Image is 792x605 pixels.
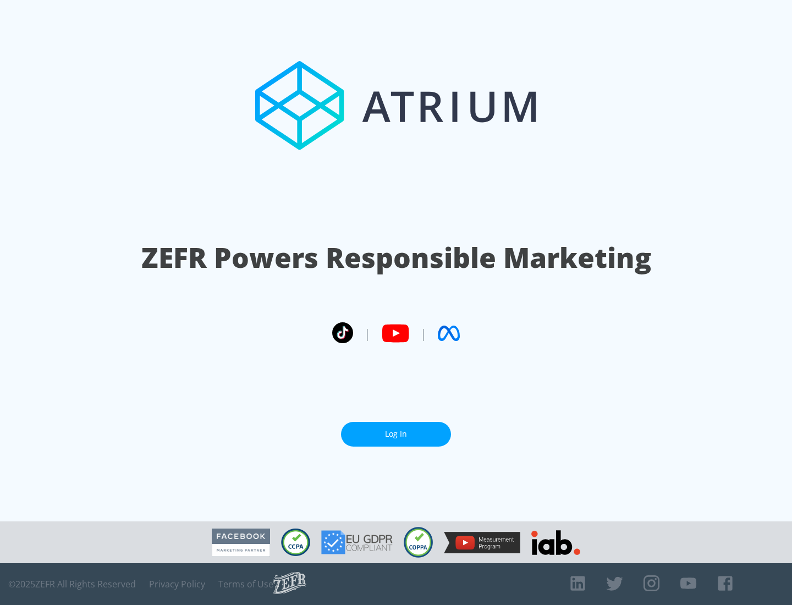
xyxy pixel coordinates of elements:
h1: ZEFR Powers Responsible Marketing [141,239,651,277]
img: YouTube Measurement Program [444,532,520,553]
img: GDPR Compliant [321,530,393,554]
span: | [420,325,427,342]
img: COPPA Compliant [404,527,433,558]
a: Log In [341,422,451,447]
span: | [364,325,371,342]
img: Facebook Marketing Partner [212,529,270,557]
img: CCPA Compliant [281,529,310,556]
a: Privacy Policy [149,579,205,590]
img: IAB [531,530,580,555]
span: © 2025 ZEFR All Rights Reserved [8,579,136,590]
a: Terms of Use [218,579,273,590]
